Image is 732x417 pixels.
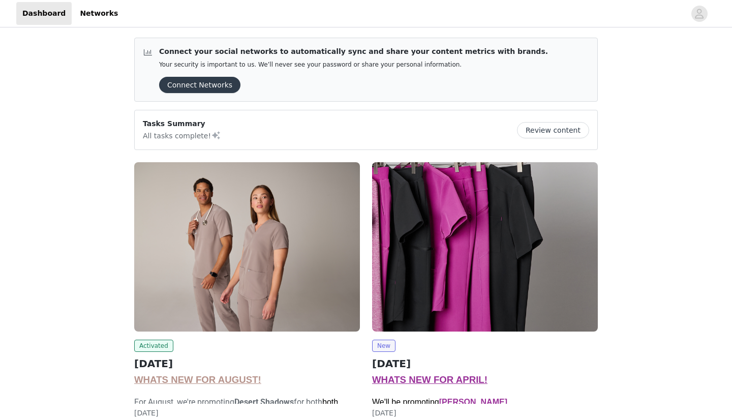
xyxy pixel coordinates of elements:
p: All tasks complete! [143,129,221,141]
strong: Desert Shadows [234,397,294,407]
p: Your security is important to us. We’ll never see your password or share your personal information. [159,61,548,69]
a: Networks [74,2,124,25]
p: Connect your social networks to automatically sync and share your content metrics with brands. [159,46,548,57]
h2: [DATE] [134,356,360,371]
h2: [DATE] [372,356,598,371]
button: Connect Networks [159,77,240,93]
a: Dashboard [16,2,72,25]
button: Review content [517,122,589,138]
span: WHATS NEW FOR APRIL! [372,374,487,385]
span: [DATE] [372,409,396,417]
span: New [372,340,395,352]
div: avatar [694,6,704,22]
span: [DATE] [134,409,158,417]
span: WHATS NEW FOR AUGUST! [134,374,261,385]
span: Activated [134,340,173,352]
img: Fabletics Scrubs [372,162,598,332]
p: Tasks Summary [143,118,221,129]
img: Fabletics Scrubs [134,162,360,332]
